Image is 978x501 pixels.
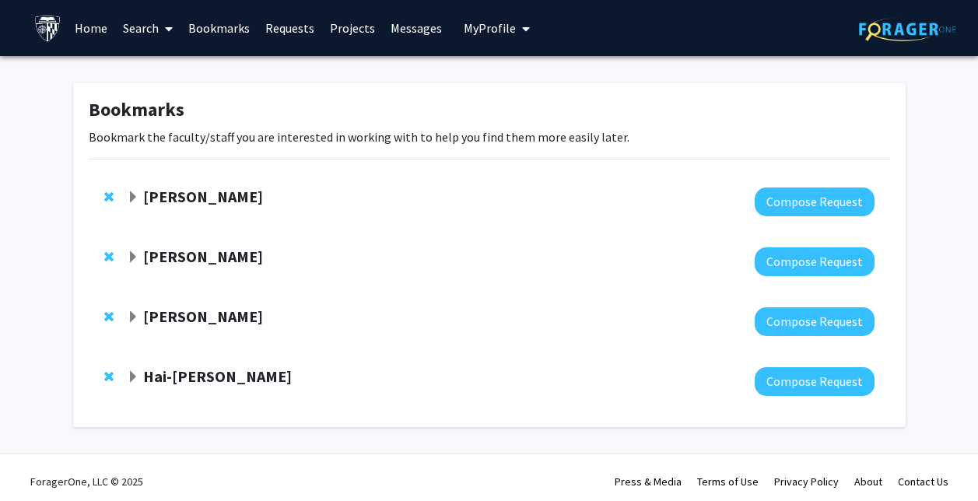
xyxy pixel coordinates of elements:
[127,311,139,324] span: Expand Rebecca Schulman Bookmark
[143,307,263,326] strong: [PERSON_NAME]
[34,15,61,42] img: Johns Hopkins University Logo
[755,307,875,336] button: Compose Request to Rebecca Schulman
[854,475,882,489] a: About
[383,1,450,55] a: Messages
[258,1,322,55] a: Requests
[322,1,383,55] a: Projects
[464,20,516,36] span: My Profile
[755,247,875,276] button: Compose Request to Denis Wirtz
[89,99,890,121] h1: Bookmarks
[774,475,839,489] a: Privacy Policy
[104,370,114,383] span: Remove Hai-Quan Mao from bookmarks
[104,250,114,263] span: Remove Denis Wirtz from bookmarks
[89,128,890,146] p: Bookmark the faculty/staff you are interested in working with to help you find them more easily l...
[859,17,956,41] img: ForagerOne Logo
[127,371,139,384] span: Expand Hai-Quan Mao Bookmark
[898,475,948,489] a: Contact Us
[67,1,115,55] a: Home
[181,1,258,55] a: Bookmarks
[143,187,263,206] strong: [PERSON_NAME]
[115,1,181,55] a: Search
[127,251,139,264] span: Expand Denis Wirtz Bookmark
[615,475,682,489] a: Press & Media
[697,475,759,489] a: Terms of Use
[127,191,139,204] span: Expand Anthony K. L. Leung Bookmark
[143,247,263,266] strong: [PERSON_NAME]
[755,187,875,216] button: Compose Request to Anthony K. L. Leung
[104,310,114,323] span: Remove Rebecca Schulman from bookmarks
[143,366,292,386] strong: Hai-[PERSON_NAME]
[755,367,875,396] button: Compose Request to Hai-Quan Mao
[12,431,66,489] iframe: Chat
[104,191,114,203] span: Remove Anthony K. L. Leung from bookmarks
